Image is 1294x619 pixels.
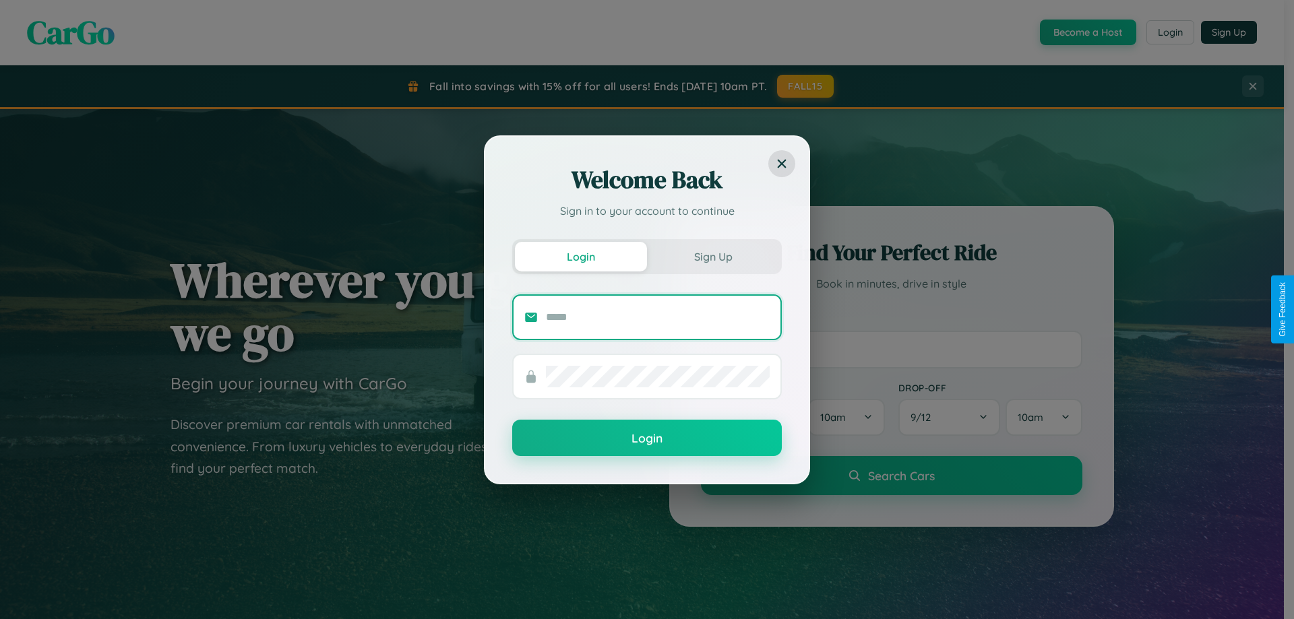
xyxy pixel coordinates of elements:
[647,242,779,271] button: Sign Up
[515,242,647,271] button: Login
[512,420,782,456] button: Login
[1278,282,1287,337] div: Give Feedback
[512,164,782,196] h2: Welcome Back
[512,203,782,219] p: Sign in to your account to continue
